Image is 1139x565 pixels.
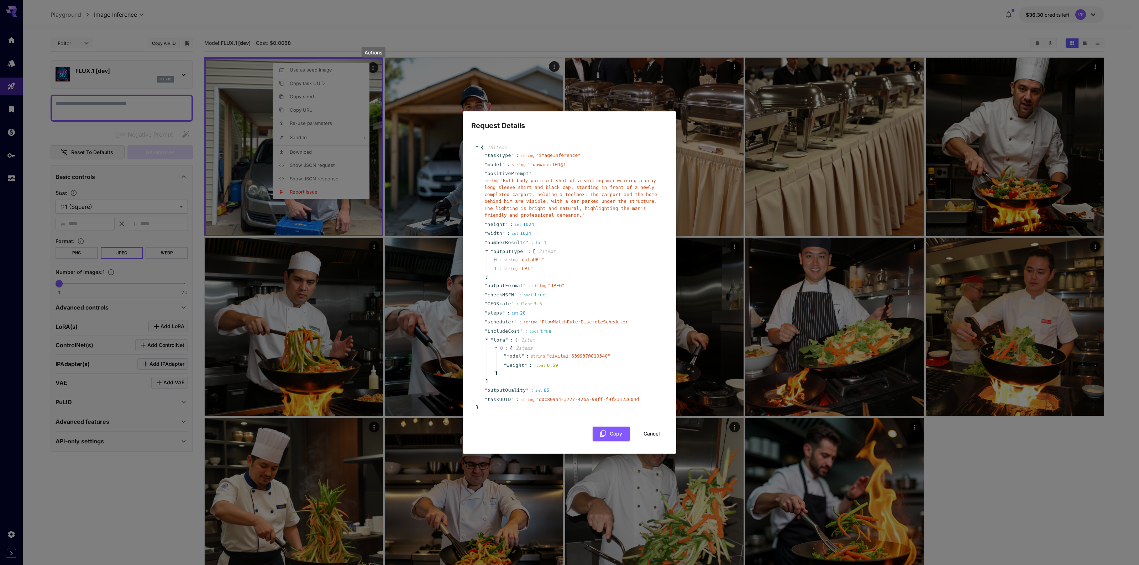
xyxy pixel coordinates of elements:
[502,310,505,316] span: "
[484,310,487,316] span: "
[519,266,533,271] span: " URL "
[514,222,521,227] span: int
[529,328,551,335] div: true
[484,171,487,176] span: "
[535,388,542,393] span: int
[484,273,488,280] span: ]
[499,265,502,272] div: :
[494,256,504,263] span: 0
[484,387,487,393] span: "
[487,318,514,326] span: scheduler
[516,396,519,403] span: :
[520,302,532,306] span: float
[593,427,630,441] button: Copy
[511,397,514,402] span: "
[526,353,529,360] span: :
[481,144,484,151] span: {
[534,362,558,369] div: 0.59
[505,222,508,227] span: "
[529,171,532,176] span: "
[546,353,610,359] span: " civitai:639937@810340 "
[514,221,534,228] div: 1024
[487,291,514,299] span: checkNSFW
[531,354,545,359] span: string
[362,47,385,58] div: Actions
[475,404,479,411] span: }
[487,239,526,246] span: numberResults
[494,265,504,272] span: 1
[487,161,502,168] span: model
[525,328,527,335] span: :
[510,345,513,352] span: {
[504,363,506,368] span: "
[484,222,487,227] span: "
[523,293,533,297] span: bool
[520,328,523,334] span: "
[528,282,531,289] span: :
[535,241,542,245] span: int
[484,301,487,306] span: "
[511,310,526,317] div: 28
[510,337,513,344] span: :
[487,310,502,317] span: steps
[484,162,487,167] span: "
[531,239,534,246] span: :
[507,161,510,168] span: :
[516,300,519,307] span: :
[532,284,546,288] span: string
[487,396,511,403] span: taskUUID
[505,337,508,343] span: "
[523,320,537,324] span: string
[526,240,529,245] span: "
[504,258,518,262] span: string
[535,387,550,394] div: 85
[484,231,487,236] span: "
[506,353,521,360] span: model
[514,292,517,297] span: "
[487,221,505,228] span: height
[516,345,532,351] span: 2 item s
[516,152,519,159] span: :
[484,378,488,385] span: ]
[521,353,524,359] span: "
[490,337,493,343] span: "
[490,249,493,254] span: "
[511,230,531,237] div: 1024
[520,300,542,307] div: 3.5
[523,291,545,299] div: true
[484,397,487,402] span: "
[536,153,581,158] span: " imageInference "
[487,230,502,237] span: width
[507,230,510,237] span: :
[636,427,668,441] button: Cancel
[510,221,513,228] span: :
[520,153,535,158] span: string
[504,353,506,359] span: "
[484,179,499,183] span: string
[536,397,642,402] span: " d0c809a4-3727-42ba-98ff-f9f23123604d "
[487,300,511,307] span: CFGScale
[484,328,487,334] span: "
[484,319,487,324] span: "
[520,397,535,402] span: string
[519,318,522,326] span: :
[463,111,676,131] h2: Request Details
[511,163,526,167] span: string
[500,345,503,351] span: 0
[499,256,502,263] div: :
[511,153,514,158] span: "
[502,162,505,167] span: "
[487,145,507,150] span: 16 item s
[548,283,565,288] span: " JPEG "
[531,387,534,394] span: :
[487,387,526,394] span: outputQuality
[539,249,556,254] span: 2 item s
[484,292,487,297] span: "
[493,337,505,343] span: lora
[529,329,539,334] span: bool
[534,170,536,177] span: :
[484,283,487,288] span: "
[487,328,520,335] span: includeCost
[511,301,514,306] span: "
[487,170,529,177] span: positivePrompt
